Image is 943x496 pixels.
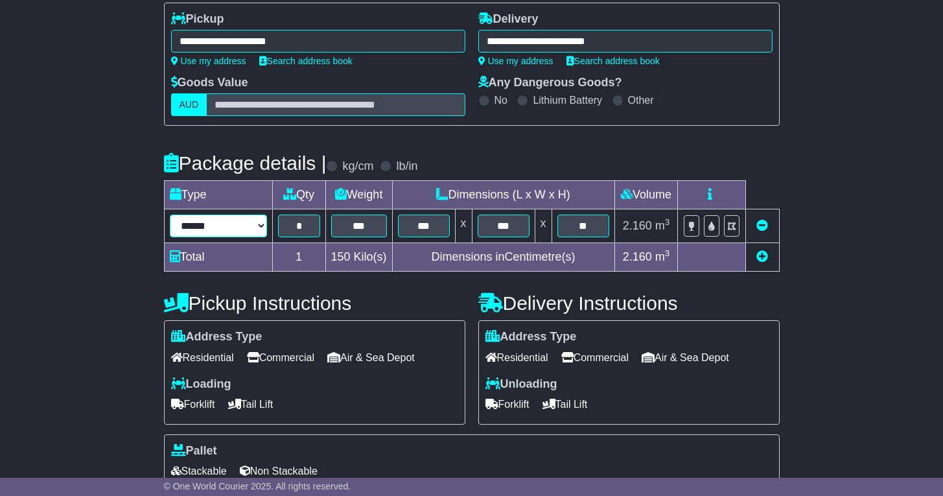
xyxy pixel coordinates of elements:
[164,292,465,314] h4: Pickup Instructions
[561,348,629,368] span: Commercial
[331,250,351,263] span: 150
[623,250,652,263] span: 2.160
[642,348,729,368] span: Air & Sea Depot
[171,461,227,481] span: Stackable
[396,159,417,174] label: lb/in
[325,243,392,272] td: Kilo(s)
[171,394,215,414] span: Forklift
[542,394,588,414] span: Tail Lift
[325,181,392,209] td: Weight
[495,94,507,106] label: No
[272,181,325,209] td: Qty
[164,181,272,209] td: Type
[247,348,314,368] span: Commercial
[533,94,602,106] label: Lithium Battery
[171,93,207,116] label: AUD
[240,461,318,481] span: Non Stackable
[164,481,351,491] span: © One World Courier 2025. All rights reserved.
[228,394,274,414] span: Tail Lift
[665,248,670,258] sup: 3
[392,243,614,272] td: Dimensions in Centimetre(s)
[478,292,780,314] h4: Delivery Instructions
[756,250,768,263] a: Add new item
[485,348,548,368] span: Residential
[164,243,272,272] td: Total
[535,209,552,243] td: x
[259,56,353,66] a: Search address book
[623,219,652,232] span: 2.160
[171,348,234,368] span: Residential
[485,394,530,414] span: Forklift
[455,209,472,243] td: x
[171,12,224,27] label: Pickup
[614,181,678,209] td: Volume
[566,56,660,66] a: Search address book
[478,56,553,66] a: Use my address
[327,348,415,368] span: Air & Sea Depot
[342,159,373,174] label: kg/cm
[756,219,768,232] a: Remove this item
[485,377,557,392] label: Unloading
[171,330,262,344] label: Address Type
[665,217,670,227] sup: 3
[171,56,246,66] a: Use my address
[171,377,231,392] label: Loading
[392,181,614,209] td: Dimensions (L x W x H)
[171,76,248,90] label: Goods Value
[478,76,622,90] label: Any Dangerous Goods?
[655,250,670,263] span: m
[485,330,577,344] label: Address Type
[478,12,539,27] label: Delivery
[272,243,325,272] td: 1
[164,152,327,174] h4: Package details |
[628,94,654,106] label: Other
[171,444,217,458] label: Pallet
[655,219,670,232] span: m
